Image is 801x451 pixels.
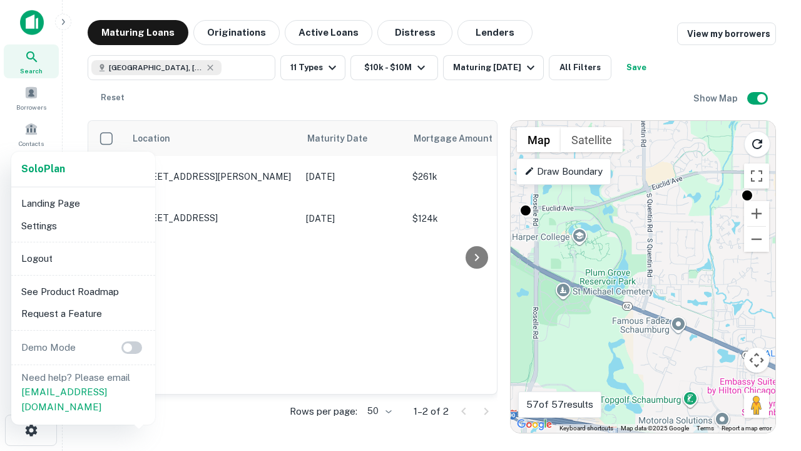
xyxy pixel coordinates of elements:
li: Landing Page [16,192,150,215]
p: Demo Mode [16,340,81,355]
li: Settings [16,215,150,237]
iframe: Chat Widget [738,311,801,371]
p: Need help? Please email [21,370,145,415]
li: Logout [16,247,150,270]
strong: Solo Plan [21,163,65,175]
li: See Product Roadmap [16,281,150,303]
a: [EMAIL_ADDRESS][DOMAIN_NAME] [21,386,107,412]
a: SoloPlan [21,162,65,177]
li: Request a Feature [16,303,150,325]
